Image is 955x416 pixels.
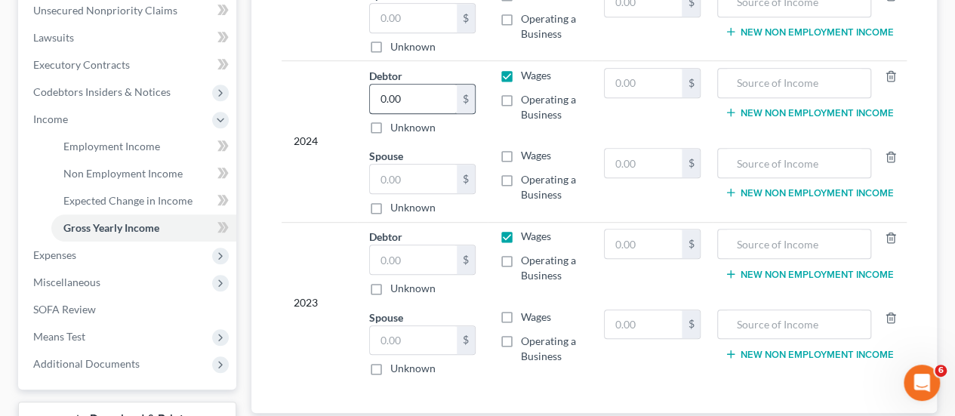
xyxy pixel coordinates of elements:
label: Unknown [390,200,436,215]
a: Expected Change in Income [51,187,236,214]
input: 0.00 [605,69,682,97]
span: Operating a Business [521,254,576,282]
div: $ [682,310,700,339]
span: Gross Yearly Income [63,221,159,234]
span: Codebtors Insiders & Notices [33,85,171,98]
span: SOFA Review [33,303,96,316]
div: $ [457,85,475,113]
input: Source of Income [725,69,863,97]
span: Executory Contracts [33,58,130,71]
span: Unsecured Nonpriority Claims [33,4,177,17]
a: Executory Contracts [21,51,236,79]
button: New Non Employment Income [725,106,893,119]
label: Unknown [390,361,436,376]
a: Gross Yearly Income [51,214,236,242]
div: $ [457,4,475,32]
span: Wages [521,69,551,82]
label: Debtor [369,229,402,245]
a: Non Employment Income [51,160,236,187]
input: 0.00 [370,85,457,113]
div: $ [457,245,475,274]
span: Operating a Business [521,334,576,362]
label: Spouse [369,310,403,325]
div: $ [682,69,700,97]
input: Source of Income [725,149,863,177]
div: $ [457,326,475,355]
input: 0.00 [370,165,457,193]
div: $ [682,230,700,258]
span: Means Test [33,330,85,343]
a: Lawsuits [21,24,236,51]
div: $ [682,149,700,177]
label: Debtor [369,68,402,84]
input: 0.00 [370,4,457,32]
label: Unknown [390,120,436,135]
div: 2023 [294,229,345,376]
input: 0.00 [605,149,682,177]
input: Source of Income [725,230,863,258]
label: Unknown [390,39,436,54]
span: 6 [935,365,947,377]
span: Expected Change in Income [63,194,193,207]
div: $ [457,165,475,193]
span: Lawsuits [33,31,74,44]
a: Employment Income [51,133,236,160]
span: Wages [521,230,551,242]
span: Operating a Business [521,12,576,40]
span: Wages [521,149,551,162]
input: 0.00 [370,245,457,274]
label: Unknown [390,281,436,296]
span: Wages [521,310,551,323]
a: SOFA Review [21,296,236,323]
button: New Non Employment Income [725,186,893,199]
label: Spouse [369,148,403,164]
iframe: Intercom live chat [904,365,940,401]
span: Employment Income [63,140,160,153]
span: Non Employment Income [63,167,183,180]
input: Source of Income [725,310,863,339]
span: Miscellaneous [33,276,100,288]
input: 0.00 [605,230,682,258]
span: Additional Documents [33,357,140,370]
button: New Non Employment Income [725,26,893,38]
span: Income [33,112,68,125]
button: New Non Employment Income [725,268,893,280]
div: 2024 [294,68,345,215]
button: New Non Employment Income [725,348,893,360]
span: Operating a Business [521,93,576,121]
input: 0.00 [370,326,457,355]
input: 0.00 [605,310,682,339]
span: Expenses [33,248,76,261]
span: Operating a Business [521,173,576,201]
